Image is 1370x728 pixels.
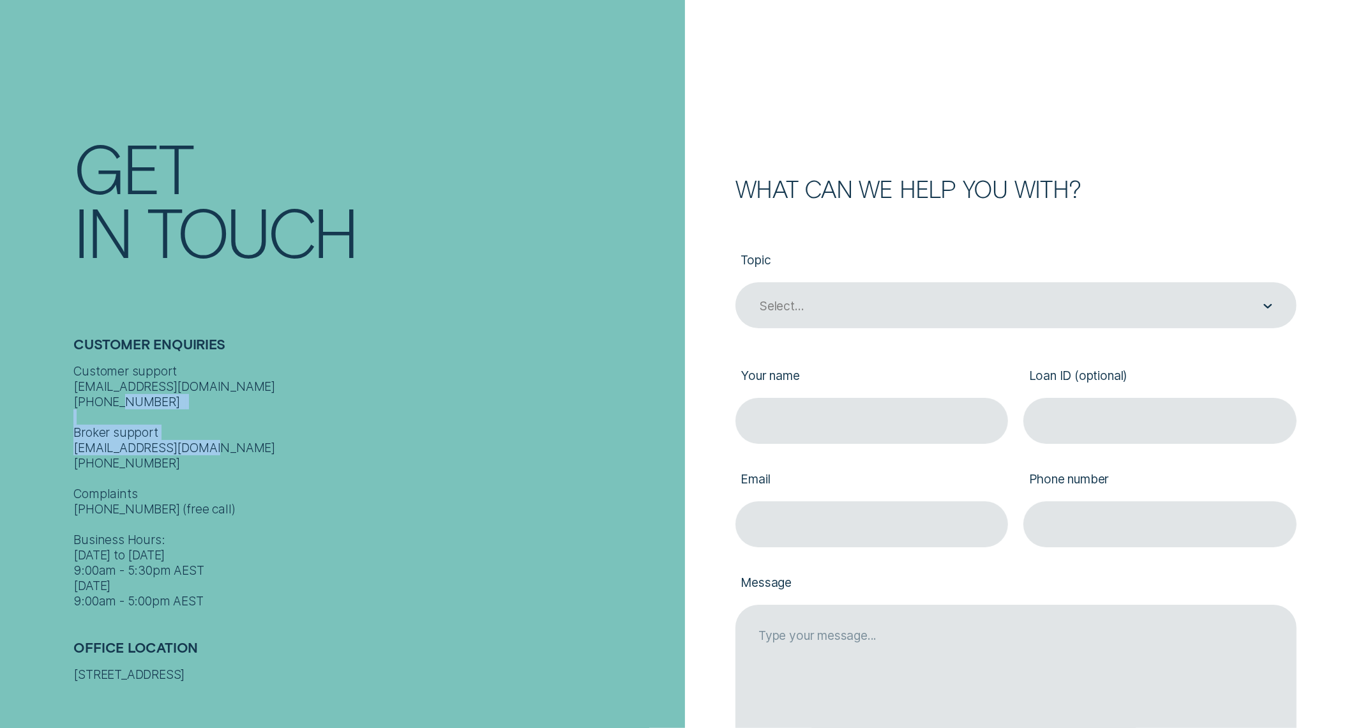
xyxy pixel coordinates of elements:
[760,298,804,314] div: Select...
[735,178,1296,201] h2: What can we help you with?
[147,199,357,262] div: Touch
[73,336,677,363] h2: Customer Enquiries
[73,639,677,667] h2: Office Location
[73,135,191,199] div: Get
[73,135,677,263] h1: Get In Touch
[735,240,1296,282] label: Topic
[735,459,1008,501] label: Email
[735,355,1008,397] label: Your name
[73,363,677,609] div: Customer support [EMAIL_ADDRESS][DOMAIN_NAME] [PHONE_NUMBER] Broker support [EMAIL_ADDRESS][DOMAI...
[735,563,1296,605] label: Message
[73,667,677,682] div: [STREET_ADDRESS]
[1023,355,1296,397] label: Loan ID (optional)
[1023,459,1296,501] label: Phone number
[73,199,130,262] div: In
